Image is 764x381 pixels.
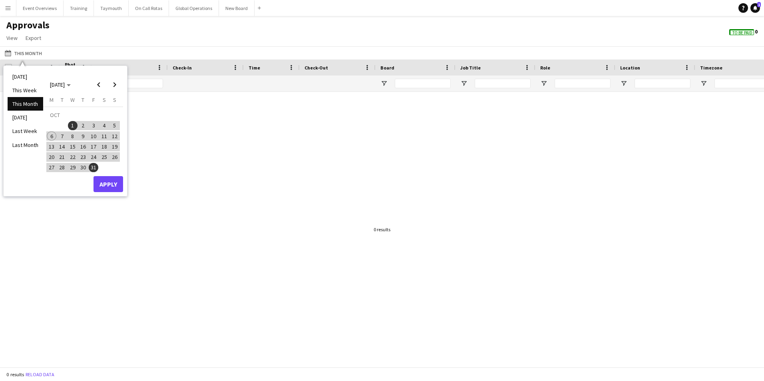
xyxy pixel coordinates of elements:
span: 19 [110,142,119,151]
span: 1 [68,121,78,131]
span: 22 [68,152,78,162]
button: Next month [107,77,123,93]
span: 12 [110,131,119,141]
button: Training [64,0,94,16]
li: [DATE] [8,111,43,124]
a: 1 [750,3,760,13]
button: 05-10-2025 [109,120,120,131]
span: 16 [78,142,88,151]
input: Location Filter Input [635,79,690,88]
button: 24-10-2025 [88,152,99,162]
button: Reload data [24,370,56,379]
span: 10 [89,131,98,141]
button: Taymouth [94,0,129,16]
button: Open Filter Menu [540,80,547,87]
span: 27 [47,163,56,173]
button: 11-10-2025 [99,131,109,141]
span: Time [249,65,260,71]
span: 0 [729,28,758,35]
button: 21-10-2025 [57,152,67,162]
button: 03-10-2025 [88,120,99,131]
span: 26 [110,152,119,162]
button: 06-10-2025 [46,131,57,141]
button: 27-10-2025 [46,162,57,173]
span: 25 [99,152,109,162]
span: 24 [89,152,98,162]
span: 1 [757,2,761,7]
li: Last Month [8,138,43,152]
span: 9 [78,131,88,141]
span: 8 [68,131,78,141]
button: 16-10-2025 [78,141,88,152]
button: 31-10-2025 [88,162,99,173]
span: 30 [78,163,88,173]
li: This Month [8,97,43,111]
span: Board [380,65,394,71]
input: Role Filter Input [555,79,611,88]
li: This Week [8,83,43,97]
span: Check-Out [304,65,328,71]
li: [DATE] [8,70,43,83]
button: 10-10-2025 [88,131,99,141]
span: 28 [58,163,67,173]
span: View [6,34,18,42]
span: Job Title [460,65,481,71]
button: Open Filter Menu [460,80,468,87]
span: 3 [89,121,98,131]
span: 15 [68,142,78,151]
button: 30-10-2025 [78,162,88,173]
a: View [3,33,21,43]
span: 5 [110,121,119,131]
button: 08-10-2025 [68,131,78,141]
div: 0 results [374,226,390,232]
button: 29-10-2025 [68,162,78,173]
span: 17 [89,142,98,151]
span: F [92,96,95,103]
button: Open Filter Menu [380,80,388,87]
button: 25-10-2025 [99,152,109,162]
button: This Month [3,48,44,58]
button: 07-10-2025 [57,131,67,141]
span: M [50,96,54,103]
span: S [113,96,116,103]
span: W [70,96,75,103]
span: Photo [65,62,78,73]
span: S [103,96,106,103]
span: 20 [47,152,56,162]
span: 7 [58,131,67,141]
span: 11 [99,131,109,141]
td: OCT [46,110,120,120]
button: Open Filter Menu [700,80,707,87]
input: Job Title Filter Input [475,79,531,88]
span: Check-In [173,65,192,71]
button: 14-10-2025 [57,141,67,152]
span: 6 [47,131,56,141]
button: 22-10-2025 [68,152,78,162]
span: 14 [58,142,67,151]
button: 02-10-2025 [78,120,88,131]
button: 26-10-2025 [109,152,120,162]
input: Name Filter Input [111,79,163,88]
button: Choose month and year [47,77,74,92]
span: T [82,96,84,103]
button: 04-10-2025 [99,120,109,131]
span: Name [97,65,109,71]
button: 23-10-2025 [78,152,88,162]
li: Last Week [8,124,43,138]
span: [DATE] [50,81,65,88]
button: Global Operations [169,0,219,16]
button: 17-10-2025 [88,141,99,152]
span: Role [540,65,550,71]
button: 15-10-2025 [68,141,78,152]
span: 2 [78,121,88,131]
button: 09-10-2025 [78,131,88,141]
span: Export [26,34,41,42]
button: 18-10-2025 [99,141,109,152]
button: Previous month [91,77,107,93]
input: Column with Header Selection [5,64,12,71]
button: 01-10-2025 [68,120,78,131]
button: 28-10-2025 [57,162,67,173]
span: 13 [47,142,56,151]
span: Timezone [700,65,722,71]
span: To Be Paid [732,30,752,36]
